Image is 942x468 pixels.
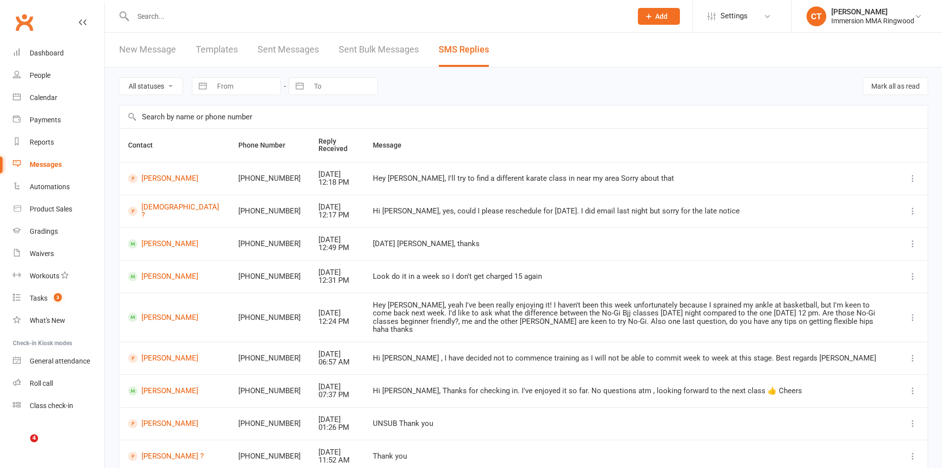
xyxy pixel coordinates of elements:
a: Sent Messages [258,33,319,67]
a: Gradings [13,220,104,243]
div: [DATE] [318,268,355,277]
div: [DATE] [318,350,355,359]
div: 12:24 PM [318,317,355,326]
button: Add [638,8,680,25]
div: [DATE] [318,309,355,317]
div: Hi [PERSON_NAME] , I have decided not to commence training as I will not be able to commit week t... [373,354,889,363]
a: Payments [13,109,104,131]
input: From [212,78,280,95]
div: 12:49 PM [318,244,355,252]
a: Clubworx [12,10,37,35]
a: Tasks 3 [13,287,104,310]
div: CT [807,6,826,26]
div: [PHONE_NUMBER] [238,207,301,215]
a: Messages [13,154,104,176]
a: [PERSON_NAME] [128,272,221,281]
button: Mark all as read [863,77,928,95]
div: [PHONE_NUMBER] [238,419,301,428]
span: Add [655,12,668,20]
div: Tasks [30,294,47,302]
div: [PERSON_NAME] [831,7,914,16]
div: [DATE] [318,383,355,391]
div: [DATE] [PERSON_NAME], thanks [373,240,889,248]
a: Automations [13,176,104,198]
div: 12:18 PM [318,178,355,187]
th: Message [364,129,898,162]
div: Waivers [30,250,54,258]
th: Reply Received [310,129,364,162]
div: [PHONE_NUMBER] [238,272,301,281]
div: UNSUB Thank you [373,419,889,428]
div: Hey [PERSON_NAME], yeah I've been really enjoying it! I haven't been this week unfortunately beca... [373,301,889,334]
div: 01:26 PM [318,423,355,432]
a: Reports [13,131,104,154]
a: People [13,64,104,87]
a: What's New [13,310,104,332]
a: Waivers [13,243,104,265]
span: 4 [30,434,38,442]
div: People [30,71,50,79]
div: Hi [PERSON_NAME], yes, could I please reschedule for [DATE]. I did email last night but sorry for... [373,207,889,215]
div: Class check-in [30,402,73,410]
div: Thank you [373,452,889,461]
div: [PHONE_NUMBER] [238,313,301,322]
a: General attendance kiosk mode [13,350,104,372]
div: Hi [PERSON_NAME], Thanks for checking in. I've enjoyed it so far. No questions atm , looking forw... [373,387,889,395]
a: Product Sales [13,198,104,220]
div: 12:17 PM [318,211,355,219]
a: Roll call [13,372,104,395]
div: [PHONE_NUMBER] [238,387,301,395]
div: Reports [30,138,54,146]
div: Workouts [30,272,59,280]
div: 07:37 PM [318,391,355,399]
a: [PERSON_NAME] ? [128,452,221,461]
a: Calendar [13,87,104,109]
a: [PERSON_NAME] [128,239,221,249]
a: [PERSON_NAME] [128,386,221,396]
a: [PERSON_NAME] [128,354,221,363]
a: Templates [196,33,238,67]
span: 3 [54,293,62,302]
div: [PHONE_NUMBER] [238,240,301,248]
a: [PERSON_NAME] [128,312,221,322]
input: Search by name or phone number [119,105,928,128]
a: Class kiosk mode [13,395,104,417]
a: [DEMOGRAPHIC_DATA] ? [128,203,221,219]
div: Hey [PERSON_NAME], I'll try to find a different karate class in near my area Sorry about that [373,174,889,183]
div: [PHONE_NUMBER] [238,452,301,461]
div: Roll call [30,379,53,387]
div: Dashboard [30,49,64,57]
iframe: Intercom live chat [10,434,34,458]
a: [PERSON_NAME] [128,174,221,183]
div: Gradings [30,227,58,235]
a: New Message [119,33,176,67]
div: Product Sales [30,205,72,213]
div: 06:57 AM [318,358,355,366]
div: [DATE] [318,236,355,244]
a: Workouts [13,265,104,287]
a: Dashboard [13,42,104,64]
div: Payments [30,116,61,124]
input: To [309,78,377,95]
div: General attendance [30,357,90,365]
div: [DATE] [318,416,355,424]
a: Sent Bulk Messages [339,33,419,67]
th: Phone Number [229,129,310,162]
a: [PERSON_NAME] [128,419,221,428]
div: 11:52 AM [318,456,355,465]
div: [PHONE_NUMBER] [238,354,301,363]
div: Look do it in a week so I don't get charged 15 again [373,272,889,281]
div: Automations [30,183,70,191]
div: [PHONE_NUMBER] [238,174,301,183]
a: SMS Replies [439,33,489,67]
div: [DATE] [318,203,355,211]
div: What's New [30,316,65,324]
div: Messages [30,160,62,168]
div: 12:31 PM [318,276,355,285]
div: Immersion MMA Ringwood [831,16,914,25]
span: Settings [720,5,748,27]
div: [DATE] [318,170,355,179]
div: [DATE] [318,448,355,457]
input: Search... [130,9,625,23]
div: Calendar [30,94,57,102]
